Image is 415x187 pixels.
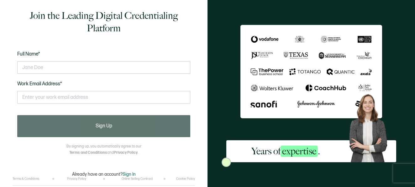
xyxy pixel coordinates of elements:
[281,146,318,157] span: expertise
[176,177,195,181] a: Cookie Policy
[251,145,320,158] h2: Years of .
[96,124,112,129] span: Sign Up
[17,9,190,35] h1: Join the Leading Digital Credentialing Platform
[67,177,86,181] a: Privacy Policy
[222,158,231,167] img: Sertifier Signup
[69,150,107,155] a: Terms and Conditions
[66,143,141,156] p: By signing up, you automatically agree to our and .
[13,177,39,181] a: Terms & Conditions
[17,81,62,87] span: Work Email Address*
[17,61,190,74] input: Jane Doe
[72,172,136,177] p: Already have an account?
[17,91,190,104] input: Enter your work email address
[123,172,136,177] span: Sign In
[17,51,40,57] span: Full Name*
[17,115,190,137] button: Sign Up
[114,150,138,155] a: Privacy Policy
[122,177,153,181] a: Online Selling Contract
[240,25,382,118] img: Sertifier Signup - Years of <span class="strong-h">expertise</span>.
[345,91,396,162] img: Sertifier Signup - Years of <span class="strong-h">expertise</span>. Hero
